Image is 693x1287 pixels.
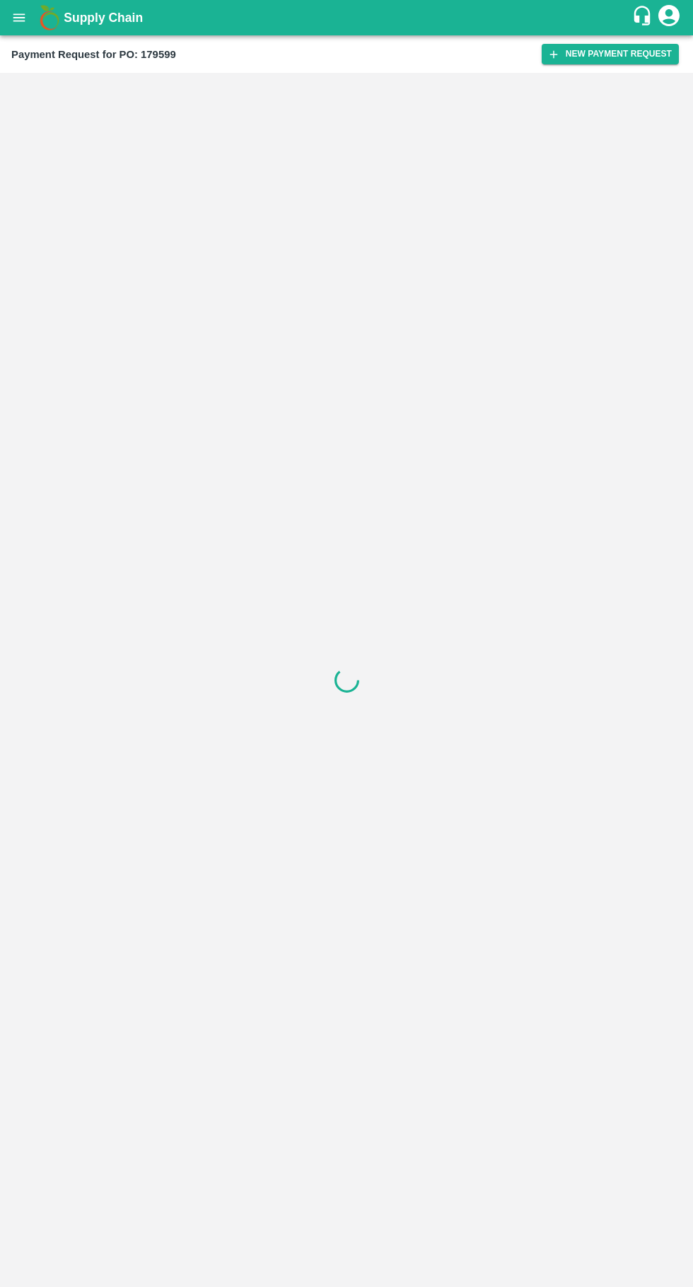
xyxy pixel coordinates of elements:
[64,8,631,28] a: Supply Chain
[11,49,176,60] b: Payment Request for PO: 179599
[64,11,143,25] b: Supply Chain
[3,1,35,34] button: open drawer
[542,44,679,64] button: New Payment Request
[656,3,682,33] div: account of current user
[35,4,64,32] img: logo
[631,5,656,30] div: customer-support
